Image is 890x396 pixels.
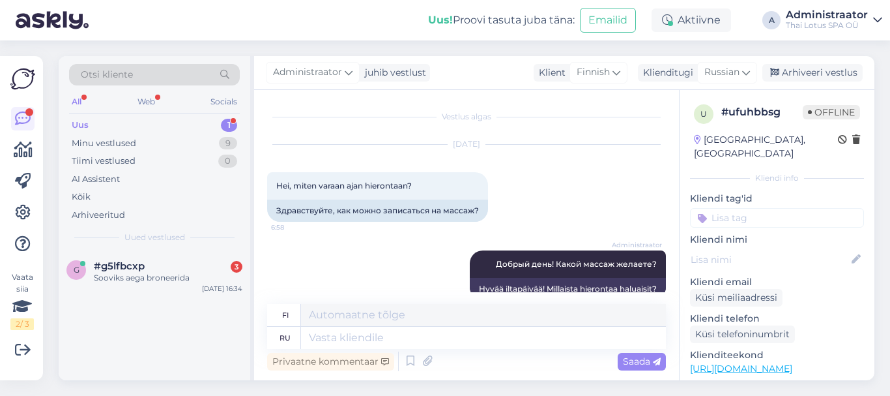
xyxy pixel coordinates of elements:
button: Emailid [580,8,636,33]
p: Kliendi email [690,275,864,289]
img: Askly Logo [10,67,35,91]
div: 9 [219,137,237,150]
span: 6:58 [271,222,320,232]
span: Administraator [612,240,662,250]
span: Hei, miten varaan ajan hierontaan? [276,181,412,190]
input: Lisa nimi [691,252,849,267]
div: 1 [221,119,237,132]
span: Offline [803,105,860,119]
div: Sooviks aega broneerida [94,272,242,284]
div: Klient [534,66,566,80]
div: Web [135,93,158,110]
p: Kliendi telefon [690,312,864,326]
div: Uus [72,119,89,132]
div: juhib vestlust [360,66,426,80]
p: Klienditeekond [690,348,864,362]
div: Arhiveeri vestlus [762,64,863,82]
div: Здравствуйте, как можно записаться на массаж? [267,200,488,222]
div: Kõik [72,190,91,204]
span: u [700,109,707,119]
div: A [762,11,781,29]
div: Socials [208,93,240,110]
div: Aktiivne [652,8,731,32]
div: Küsi telefoninumbrit [690,326,795,343]
a: AdministraatorThai Lotus SPA OÜ [786,10,882,31]
p: Vaata edasi ... [690,380,864,391]
div: AI Assistent [72,173,120,186]
div: ru [280,327,291,349]
span: #g5lfbcxp [94,260,145,272]
div: Vestlus algas [267,111,666,123]
div: Administraator [786,10,868,20]
div: Proovi tasuta juba täna: [428,12,575,28]
span: Uued vestlused [124,232,185,243]
span: g [74,265,79,275]
span: Добрый день! Какой массаж желаете? [496,259,657,269]
div: [GEOGRAPHIC_DATA], [GEOGRAPHIC_DATA] [694,133,838,160]
span: Saada [623,356,661,367]
div: Minu vestlused [72,137,136,150]
a: [URL][DOMAIN_NAME] [690,363,792,374]
p: Kliendi nimi [690,233,864,247]
input: Lisa tag [690,208,864,228]
span: Otsi kliente [81,68,133,82]
div: Privaatne kommentaar [267,353,394,371]
div: Vaata siia [10,271,34,330]
div: Küsi meiliaadressi [690,289,782,307]
b: Uus! [428,14,453,26]
div: Thai Lotus SPA OÜ [786,20,868,31]
div: Tiimi vestlused [72,155,136,168]
p: Kliendi tag'id [690,192,864,206]
span: Russian [704,65,739,80]
div: Arhiveeritud [72,209,125,222]
div: fi [282,304,289,326]
div: All [69,93,84,110]
div: [DATE] [267,138,666,150]
div: 0 [218,155,237,168]
div: 2 / 3 [10,318,34,330]
div: [DATE] 16:34 [202,284,242,294]
div: Hyvää iltapäivää! Millaista hierontaa haluaisit? [470,278,666,300]
div: Klienditugi [638,66,693,80]
div: # ufuhbbsg [721,104,803,120]
div: Kliendi info [690,172,864,184]
div: 3 [231,261,242,273]
span: Finnish [577,65,610,80]
span: Administraator [273,65,342,80]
